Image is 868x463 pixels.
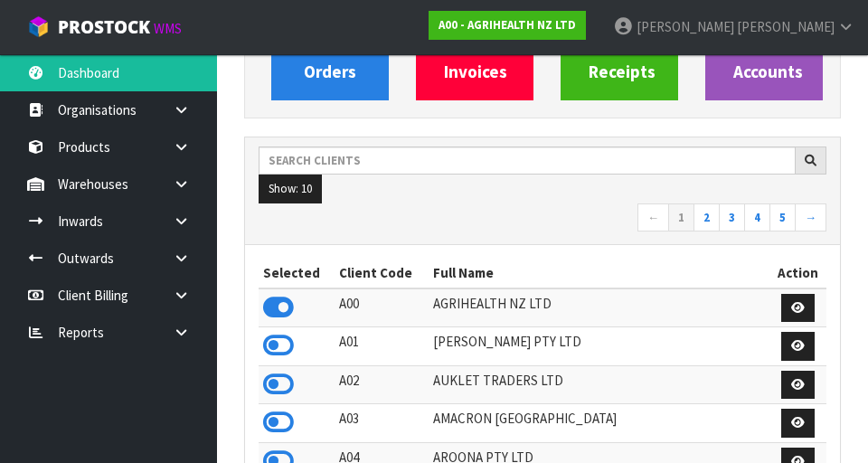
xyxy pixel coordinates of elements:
th: Client Code [335,259,429,288]
img: cube-alt.png [27,15,50,38]
a: 1 [668,203,694,232]
a: 2 [693,203,720,232]
input: Search clients [259,146,796,175]
a: A00 - AGRIHEALTH NZ LTD [429,11,586,40]
th: Full Name [429,259,769,288]
span: View Receipts [589,14,656,82]
a: 3 [719,203,745,232]
th: Action [769,259,826,288]
td: A00 [335,288,429,327]
span: [PERSON_NAME] [637,18,734,35]
nav: Page navigation [259,203,826,235]
a: 4 [744,203,770,232]
span: ProStock [58,15,150,39]
td: A02 [335,365,429,404]
span: View Accounts [733,14,803,82]
a: ← [637,203,669,232]
a: 5 [769,203,796,232]
a: → [795,203,826,232]
span: View Orders [304,14,356,82]
td: AMACRON [GEOGRAPHIC_DATA] [429,404,769,443]
td: AGRIHEALTH NZ LTD [429,288,769,327]
small: WMS [154,20,182,37]
strong: A00 - AGRIHEALTH NZ LTD [439,17,576,33]
td: A03 [335,404,429,443]
button: Show: 10 [259,175,322,203]
th: Selected [259,259,335,288]
span: View Invoices [444,14,507,82]
span: [PERSON_NAME] [737,18,835,35]
td: A01 [335,327,429,366]
td: [PERSON_NAME] PTY LTD [429,327,769,366]
td: AUKLET TRADERS LTD [429,365,769,404]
